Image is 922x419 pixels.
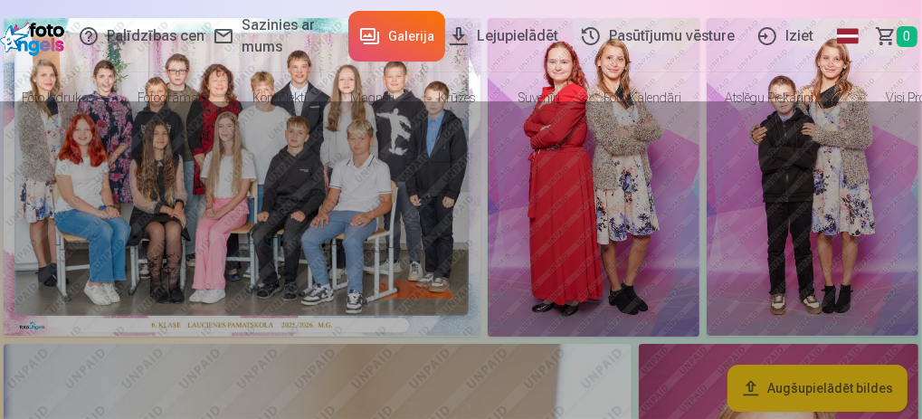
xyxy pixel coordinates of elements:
[348,11,445,62] a: Galerija
[328,72,416,123] a: Magnēti
[231,72,328,123] a: Komplekti
[703,72,835,123] a: Atslēgu piekariņi
[497,72,582,123] a: Suvenīri
[897,26,917,47] span: 0
[868,4,922,69] a: Grozs0
[416,72,497,123] a: Krūzes
[116,72,231,123] a: Fotogrāmata
[828,11,868,62] a: Global
[582,72,703,123] a: Foto kalendāri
